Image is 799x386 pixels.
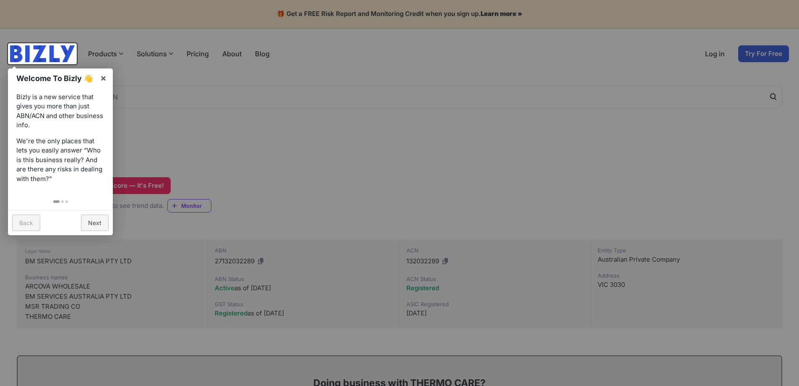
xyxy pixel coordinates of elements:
p: Bizly is a new service that gives you more than just ABN/ACN and other business info. [16,92,104,130]
a: × [94,68,113,87]
a: Next [81,215,109,231]
p: We're the only places that lets you easily answer “Who is this business really? And are there any... [16,137,104,184]
a: Back [12,215,40,231]
h1: Welcome To Bizly 👋 [16,73,96,84]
